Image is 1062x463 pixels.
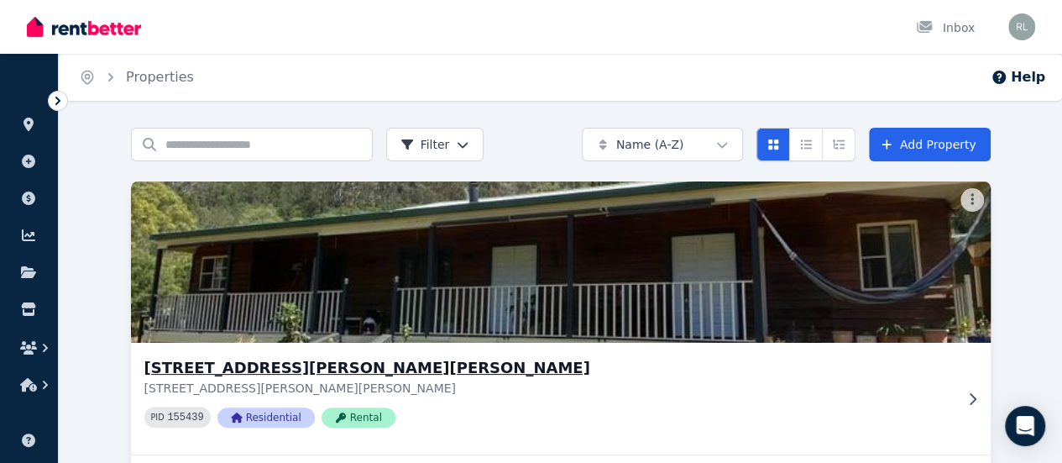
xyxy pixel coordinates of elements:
span: Filter [400,136,450,153]
h3: [STREET_ADDRESS][PERSON_NAME][PERSON_NAME] [144,356,954,380]
a: Properties [126,69,194,85]
a: 21 Nicole Place, Moore Creek[STREET_ADDRESS][PERSON_NAME][PERSON_NAME][STREET_ADDRESS][PERSON_NAM... [131,182,991,455]
button: Card view [756,128,790,161]
div: Inbox [916,19,975,36]
button: More options [960,188,984,212]
span: Name (A-Z) [616,136,684,153]
span: Residential [217,408,315,428]
span: Rental [322,408,395,428]
div: View options [756,128,855,161]
div: Open Intercom Messenger [1005,406,1045,446]
a: Add Property [869,128,991,161]
button: Filter [386,128,484,161]
p: [STREET_ADDRESS][PERSON_NAME][PERSON_NAME] [144,380,954,397]
button: Name (A-Z) [582,128,743,161]
small: PID [151,413,165,422]
img: 21 Nicole Place, Moore Creek [109,177,1012,347]
img: RentBetter [27,14,141,39]
button: Help [991,67,1045,87]
nav: Breadcrumb [59,54,214,101]
button: Expanded list view [822,128,855,161]
img: Rozina Lone [1008,13,1035,40]
code: 155439 [167,412,203,424]
button: Compact list view [789,128,823,161]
